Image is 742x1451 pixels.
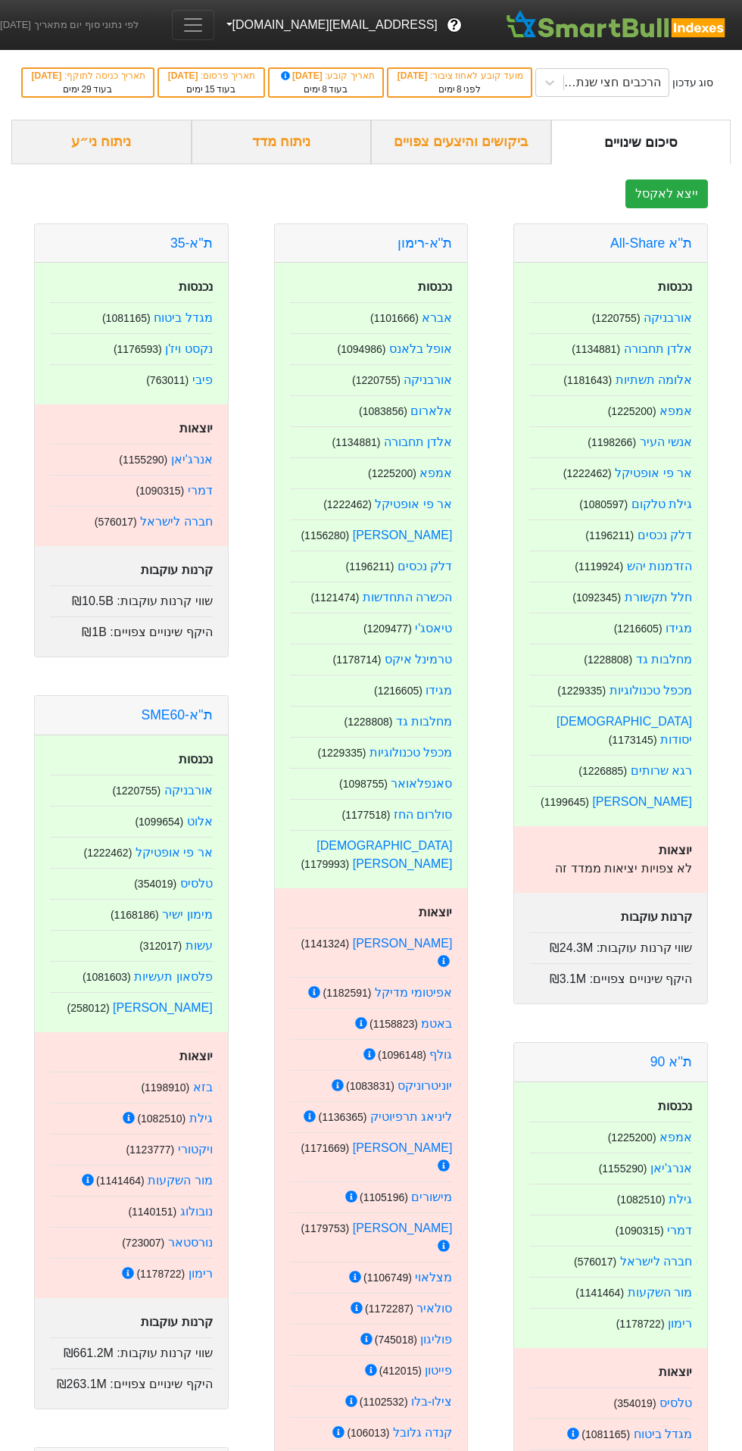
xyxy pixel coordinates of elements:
a: מצלאוי [415,1271,452,1284]
a: חלל תקשורת [625,591,692,604]
small: ( 1178722 ) [616,1318,665,1330]
small: ( 1119924 ) [575,560,623,573]
a: פייטון [425,1364,452,1377]
span: 8 [322,84,327,95]
a: מור השקעות [148,1174,212,1187]
strong: נכנסות [179,753,213,766]
small: ( 1121474 ) [311,591,360,604]
a: אמפא [659,1131,692,1144]
strong: יוצאות [659,1365,692,1378]
small: ( 1155290 ) [119,454,167,466]
small: ( 1134881 ) [332,436,381,448]
small: ( 1081165 ) [102,312,151,324]
small: ( 1226885 ) [578,765,627,777]
a: אורבניקה [164,784,213,797]
small: ( 1220755 ) [112,785,161,797]
small: ( 1155290 ) [599,1162,647,1175]
a: ת''א-SME60 [141,707,212,722]
small: ( 1179993 ) [301,858,349,870]
a: אנשי העיר [640,435,692,448]
a: [DEMOGRAPHIC_DATA] יסודות [556,715,692,746]
a: מגידו [426,684,452,697]
span: 15 [204,84,214,95]
a: אלדן תחבורה [624,342,692,355]
a: נקסט ויז'ן [165,342,213,355]
a: ת''א 90 [650,1054,692,1069]
small: ( 1168186 ) [111,909,159,921]
a: רגא שרותים [631,764,692,777]
small: ( 1222462 ) [563,467,612,479]
small: ( 1098755 ) [339,778,388,790]
a: ת''א-רימון [397,236,453,251]
a: [PERSON_NAME] [353,1222,453,1234]
div: שווי קרנות עוקבות : [50,585,213,610]
a: מכפל טכנולוגיות [369,746,452,759]
a: סולאיר [416,1302,452,1315]
small: ( 1082510 ) [617,1194,666,1206]
a: טרמינל איקס [385,653,452,666]
a: ליניאג תרפיוטיק [370,1110,452,1123]
a: ת''א All-Share [610,236,692,251]
small: ( 1229335 ) [318,747,366,759]
small: ( 1209477 ) [363,623,412,635]
a: הכשרה התחדשות [363,591,452,604]
a: סאנפלאואר [391,777,452,790]
a: ת"א-35 [170,236,213,251]
a: מור השקעות [628,1286,692,1299]
div: סוג עדכון [672,75,714,91]
small: ( 1123777 ) [126,1144,174,1156]
small: ( 1171669 ) [301,1142,349,1154]
a: [PERSON_NAME] [353,529,453,541]
a: דלק נכסים [397,560,452,573]
small: ( 1198266 ) [588,436,636,448]
a: אברא [422,311,452,324]
a: אנרג'יאן [171,453,213,466]
div: הרכבים חצי שנתי [DATE] [563,73,660,92]
strong: יוצאות [179,1050,213,1063]
a: אלוט [187,815,213,828]
a: אלדן תחבורה [384,435,452,448]
a: בזא [193,1081,213,1094]
a: אלארום [410,404,452,417]
small: ( 745018 ) [375,1334,417,1346]
small: ( 1225200 ) [368,467,416,479]
small: ( 576017 ) [574,1256,616,1268]
small: ( 1222462 ) [83,847,132,859]
strong: קרנות עוקבות [141,1315,212,1328]
small: ( 1141464 ) [96,1175,145,1187]
strong: יוצאות [659,844,692,857]
small: ( 1179753 ) [301,1222,349,1234]
small: ( 354019 ) [134,878,176,890]
span: ₪263.1M [57,1378,107,1390]
a: [PERSON_NAME] [353,937,453,950]
small: ( 1196211 ) [346,560,394,573]
small: ( 1229335 ) [557,685,606,697]
small: ( 1216605 ) [374,685,422,697]
a: טלסיס [659,1396,692,1409]
small: ( 1136365 ) [319,1111,367,1123]
div: בעוד ימים [30,83,145,96]
small: ( 1141324 ) [301,938,349,950]
a: דלק נכסים [638,529,692,541]
small: ( 1222462 ) [323,498,372,510]
small: ( 1081165 ) [581,1428,630,1440]
p: לא צפויות יציאות ממדד זה [529,860,692,878]
div: היקף שינויים צפויים : [50,616,213,641]
a: אמפא [659,404,692,417]
a: אפיטומי מדיקל [375,986,452,999]
a: מגדל ביטוח [634,1428,692,1440]
div: היקף שינויים צפויים : [50,1368,213,1393]
a: אורבניקה [644,311,692,324]
a: גילת טלקום [631,498,692,510]
small: ( 576017 ) [95,516,137,528]
small: ( 1090315 ) [136,485,184,497]
small: ( 1105196 ) [360,1191,408,1203]
small: ( 1158823 ) [369,1018,418,1030]
strong: יוצאות [179,422,213,435]
a: דמרי [188,484,213,497]
div: שווי קרנות עוקבות : [529,932,692,957]
a: מחלבות גד [396,715,452,728]
small: ( 1177518 ) [342,809,391,821]
small: ( 763011 ) [146,374,189,386]
span: [DATE] [397,70,430,81]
